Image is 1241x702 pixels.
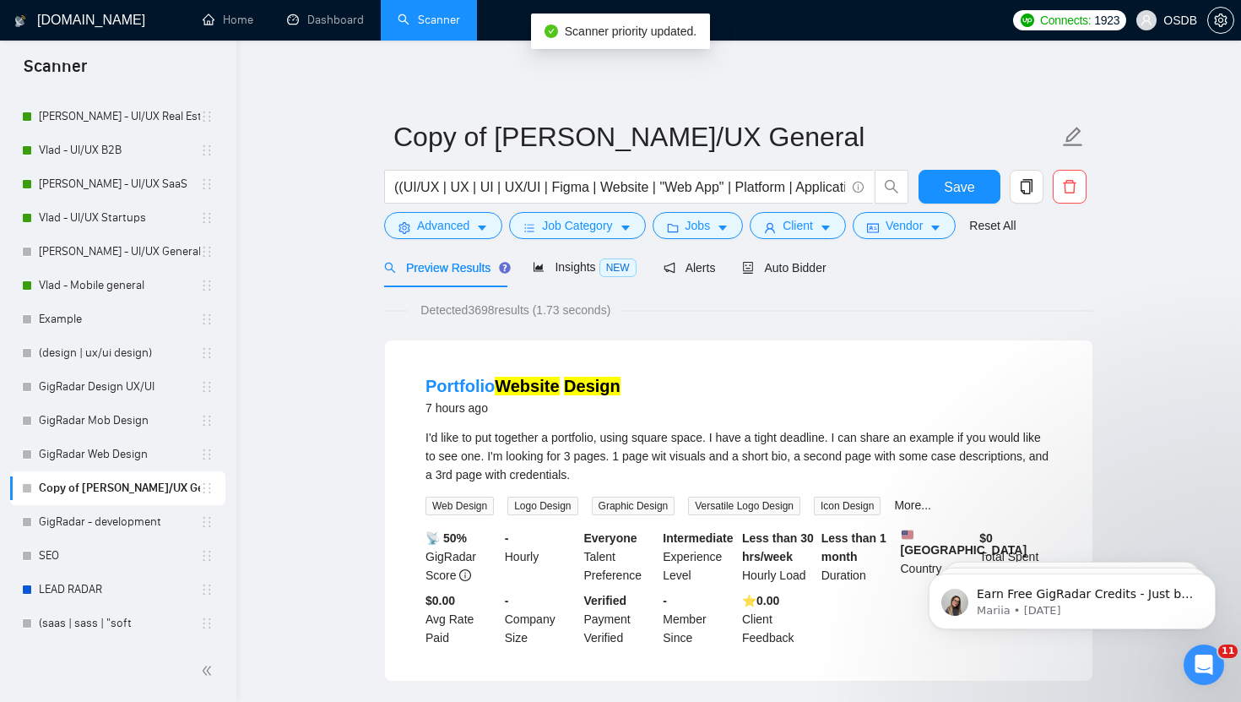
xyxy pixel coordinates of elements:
[969,216,1016,235] a: Reset All
[394,177,845,198] input: Search Freelance Jobs...
[39,133,200,167] a: Vlad - UI/UX B2B
[742,531,814,563] b: Less than 30 hrs/week
[1207,7,1234,34] button: setting
[584,531,637,545] b: Everyone
[901,529,1027,557] b: [GEOGRAPHIC_DATA]
[384,212,502,239] button: settingAdvancedcaret-down
[1021,14,1034,27] img: upwork-logo.png
[393,116,1059,158] input: Scanner name...
[742,262,754,274] span: robot
[10,471,225,505] li: Copy of Vlad - UI/UX General
[1062,126,1084,148] span: edit
[1184,645,1224,685] iframe: Intercom live chat
[853,182,864,193] span: info-circle
[739,529,818,585] div: Hourly Load
[39,607,200,640] a: (saas | sass | "soft
[592,497,675,515] span: Graphic Design
[10,235,225,269] li: Vlad - UI/UX General
[200,583,214,596] span: holder
[422,591,501,647] div: Avg Rate Paid
[501,591,581,647] div: Company Size
[409,301,622,319] span: Detected 3698 results (1.73 seconds)
[620,221,631,234] span: caret-down
[200,515,214,529] span: holder
[717,221,729,234] span: caret-down
[783,216,813,235] span: Client
[750,212,846,239] button: userClientcaret-down
[897,529,977,585] div: Country
[501,529,581,585] div: Hourly
[39,167,200,201] a: [PERSON_NAME] - UI/UX SaaS
[39,539,200,573] a: SEO
[659,591,739,647] div: Member Since
[10,505,225,539] li: GigRadar - development
[39,471,200,505] a: Copy of [PERSON_NAME]/UX General
[599,258,637,277] span: NEW
[688,497,800,515] span: Versatile Logo Design
[1094,11,1119,30] span: 1923
[581,529,660,585] div: Talent Preference
[200,279,214,292] span: holder
[425,531,467,545] b: 📡 50%
[200,380,214,394] span: holder
[1040,11,1091,30] span: Connects:
[875,170,908,204] button: search
[584,594,627,607] b: Verified
[39,438,200,471] a: GigRadar Web Design
[903,538,1241,656] iframe: Intercom notifications message
[497,260,512,275] div: Tooltip anchor
[287,13,364,27] a: dashboardDashboard
[200,110,214,123] span: holder
[664,261,716,275] span: Alerts
[894,498,931,512] a: More...
[459,569,471,581] span: info-circle
[425,377,620,395] a: PortfolioWebsite Design
[667,221,679,234] span: folder
[853,212,956,239] button: idcardVendorcaret-down
[1208,14,1233,27] span: setting
[398,13,460,27] a: searchScanner
[564,377,620,395] mark: Design
[742,261,826,275] span: Auto Bidder
[505,594,509,607] b: -
[422,529,501,585] div: GigRadar Score
[1141,14,1152,26] span: user
[14,8,26,35] img: logo
[10,607,225,640] li: (saas | sass | "soft
[875,179,908,194] span: search
[10,201,225,235] li: Vlad - UI/UX Startups
[39,505,200,539] a: GigRadar - development
[200,346,214,360] span: holder
[509,212,645,239] button: barsJob Categorycaret-down
[659,529,739,585] div: Experience Level
[1218,645,1238,658] span: 11
[902,529,913,541] img: 🇺🇸
[663,531,733,545] b: Intermediate
[200,144,214,157] span: holder
[818,529,897,585] div: Duration
[200,211,214,225] span: holder
[545,24,558,38] span: check-circle
[425,497,494,515] span: Web Design
[686,216,711,235] span: Jobs
[523,221,535,234] span: bars
[976,529,1055,585] div: Total Spent
[581,591,660,647] div: Payment Verified
[565,24,696,38] span: Scanner priority updated.
[200,245,214,258] span: holder
[384,262,396,274] span: search
[764,221,776,234] span: user
[505,531,509,545] b: -
[398,221,410,234] span: setting
[417,216,469,235] span: Advanced
[944,177,974,198] span: Save
[10,167,225,201] li: Vlad - UI/UX SaaS
[742,594,779,607] b: ⭐️ 0.00
[39,573,200,607] a: LEAD RADAR
[1010,170,1043,204] button: copy
[200,177,214,191] span: holder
